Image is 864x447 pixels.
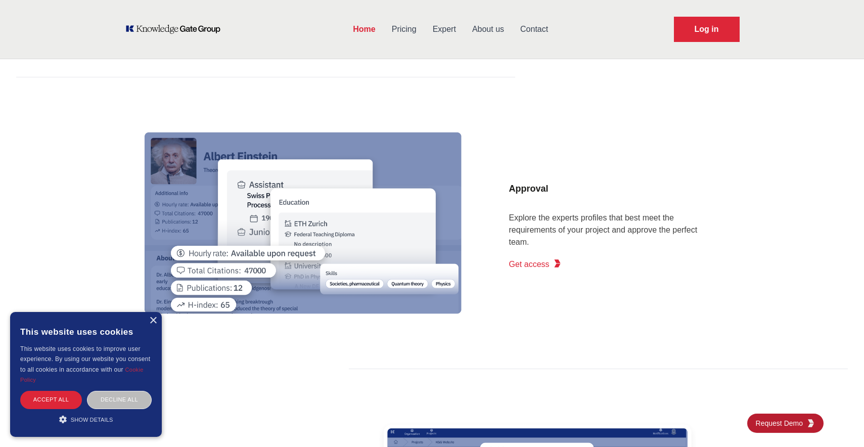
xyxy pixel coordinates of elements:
span: Show details [71,417,113,423]
div: Decline all [87,391,152,409]
span: Get access [509,258,550,271]
img: KGG Fifth Element RED [554,259,562,267]
a: Home [345,16,383,42]
a: Expert [425,16,464,42]
a: Request DemoKGG [747,414,824,433]
a: Get accessKGG Fifth Element RED [509,254,562,275]
div: Show details [20,414,152,424]
img: KGG [807,419,815,427]
span: Request Demo [756,418,807,428]
img: KGG platform expert page with info about experience, education, publications, skills, etc. [141,102,465,344]
h3: Approval [509,177,711,200]
div: Close [149,317,157,325]
a: Pricing [384,16,425,42]
a: Contact [512,16,556,42]
a: Cookie Policy [20,367,144,383]
a: About us [464,16,512,42]
span: This website uses cookies to improve user experience. By using our website you consent to all coo... [20,345,150,373]
a: KOL Knowledge Platform: Talk to Key External Experts (KEE) [125,24,228,34]
a: Request Demo [674,17,740,42]
iframe: Chat Widget [813,398,864,447]
p: Explore the experts profiles that best meet the requirements of your project and approve the perf... [509,212,711,248]
div: This website uses cookies [20,320,152,344]
div: Accept all [20,391,82,409]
